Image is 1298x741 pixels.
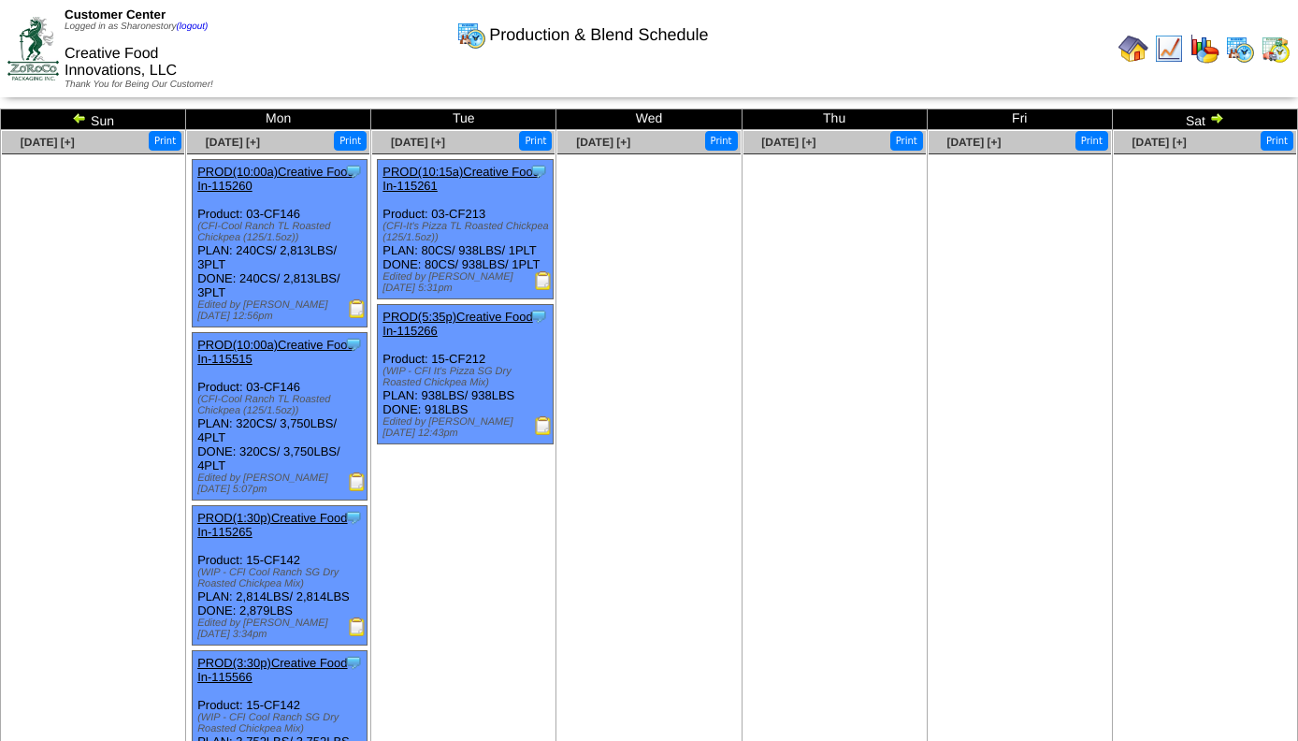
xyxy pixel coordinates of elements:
[197,656,347,684] a: PROD(3:30p)Creative Food In-115566
[576,136,630,149] a: [DATE] [+]
[65,80,213,90] span: Thank You for Being Our Customer!
[529,162,548,181] img: Tooltip
[1075,131,1108,151] button: Print
[197,511,347,539] a: PROD(1:30p)Creative Food In-115265
[7,17,59,80] img: ZoRoCo_Logo(Green%26Foil)%20jpg.webp
[927,109,1112,130] td: Fri
[382,221,552,243] div: (CFI-It's Pizza TL Roasted Chickpea (125/1.5oz))
[378,160,553,299] div: Product: 03-CF213 PLAN: 80CS / 938LBS / 1PLT DONE: 80CS / 938LBS / 1PLT
[197,394,367,416] div: (CFI-Cool Ranch TL Roasted Chickpea (125/1.5oz))
[382,165,540,193] a: PROD(10:15a)Creative Food In-115261
[65,7,166,22] span: Customer Center
[534,271,553,290] img: Production Report
[1209,110,1224,125] img: arrowright.gif
[348,472,367,491] img: Production Report
[489,25,708,45] span: Production & Blend Schedule
[890,131,923,151] button: Print
[197,165,354,193] a: PROD(10:00a)Creative Food In-115260
[391,136,445,149] a: [DATE] [+]
[197,299,367,322] div: Edited by [PERSON_NAME] [DATE] 12:56pm
[1,109,186,130] td: Sun
[193,160,368,327] div: Product: 03-CF146 PLAN: 240CS / 2,813LBS / 3PLT DONE: 240CS / 2,813LBS / 3PLT
[344,653,363,672] img: Tooltip
[705,131,738,151] button: Print
[65,22,208,32] span: Logged in as Sharonestory
[946,136,1001,149] a: [DATE] [+]
[742,109,927,130] td: Thu
[177,22,209,32] a: (logout)
[1261,34,1291,64] img: calendarinout.gif
[382,271,552,294] div: Edited by [PERSON_NAME] [DATE] 5:31pm
[344,335,363,354] img: Tooltip
[193,333,368,501] div: Product: 03-CF146 PLAN: 320CS / 3,750LBS / 4PLT DONE: 320CS / 3,750LBS / 4PLT
[382,366,552,388] div: (WIP - CFI It's Pizza SG Dry Roasted Chickpea Mix)
[186,109,371,130] td: Mon
[344,508,363,527] img: Tooltip
[193,506,368,646] div: Product: 15-CF142 PLAN: 2,814LBS / 2,814LBS DONE: 2,879LBS
[534,416,553,435] img: Production Report
[382,310,532,338] a: PROD(5:35p)Creative Food In-115266
[206,136,260,149] a: [DATE] [+]
[197,567,367,589] div: (WIP - CFI Cool Ranch SG Dry Roasted Chickpea Mix)
[1225,34,1255,64] img: calendarprod.gif
[556,109,742,130] td: Wed
[1261,131,1293,151] button: Print
[149,131,181,151] button: Print
[72,110,87,125] img: arrowleft.gif
[197,472,367,495] div: Edited by [PERSON_NAME] [DATE] 5:07pm
[456,20,486,50] img: calendarprod.gif
[348,299,367,318] img: Production Report
[761,136,815,149] a: [DATE] [+]
[197,712,367,734] div: (WIP - CFI Cool Ranch SG Dry Roasted Chickpea Mix)
[197,617,367,640] div: Edited by [PERSON_NAME] [DATE] 3:34pm
[1118,34,1148,64] img: home.gif
[1132,136,1187,149] a: [DATE] [+]
[378,305,553,444] div: Product: 15-CF212 PLAN: 938LBS / 938LBS DONE: 918LBS
[1190,34,1219,64] img: graph.gif
[65,46,177,79] span: Creative Food Innovations, LLC
[371,109,556,130] td: Tue
[334,131,367,151] button: Print
[519,131,552,151] button: Print
[197,221,367,243] div: (CFI-Cool Ranch TL Roasted Chickpea (125/1.5oz))
[1154,34,1184,64] img: line_graph.gif
[21,136,75,149] a: [DATE] [+]
[382,416,552,439] div: Edited by [PERSON_NAME] [DATE] 12:43pm
[344,162,363,181] img: Tooltip
[348,617,367,636] img: Production Report
[197,338,354,366] a: PROD(10:00a)Creative Food In-115515
[1112,109,1297,130] td: Sat
[529,307,548,326] img: Tooltip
